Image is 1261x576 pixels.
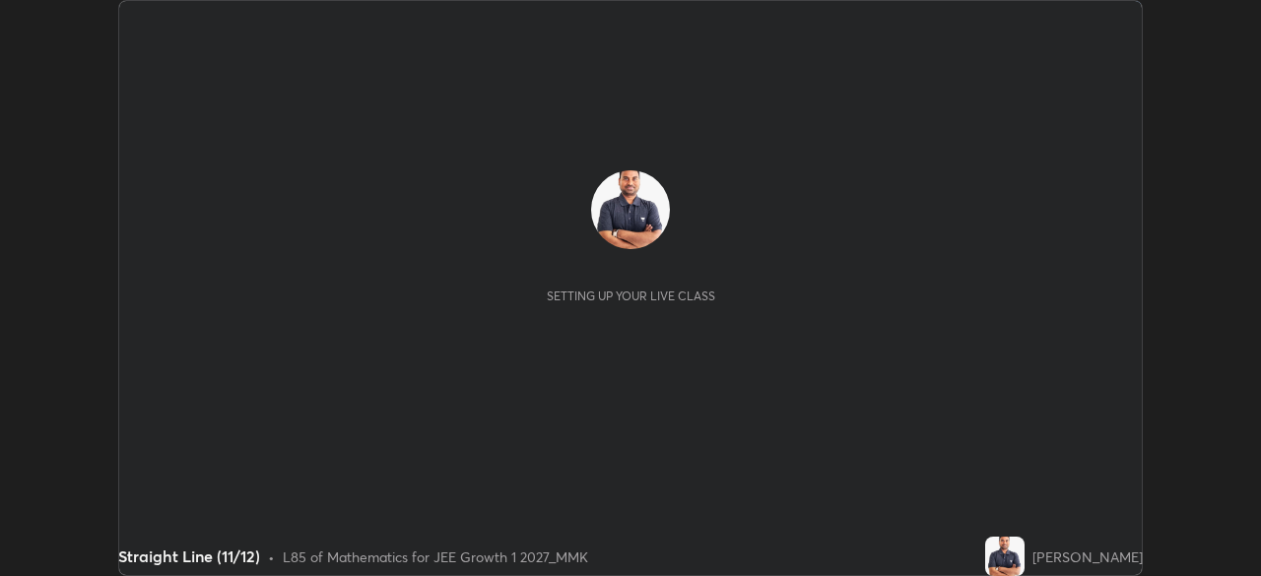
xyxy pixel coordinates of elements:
div: • [268,546,275,567]
img: ef9934dcb0874e5a9d75c64c684e6fbb.jpg [591,170,670,249]
div: Straight Line (11/12) [118,544,260,568]
div: L85 of Mathematics for JEE Growth 1 2027_MMK [283,546,588,567]
img: ef9934dcb0874e5a9d75c64c684e6fbb.jpg [985,537,1025,576]
div: [PERSON_NAME] [1032,546,1143,567]
div: Setting up your live class [547,288,715,303]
